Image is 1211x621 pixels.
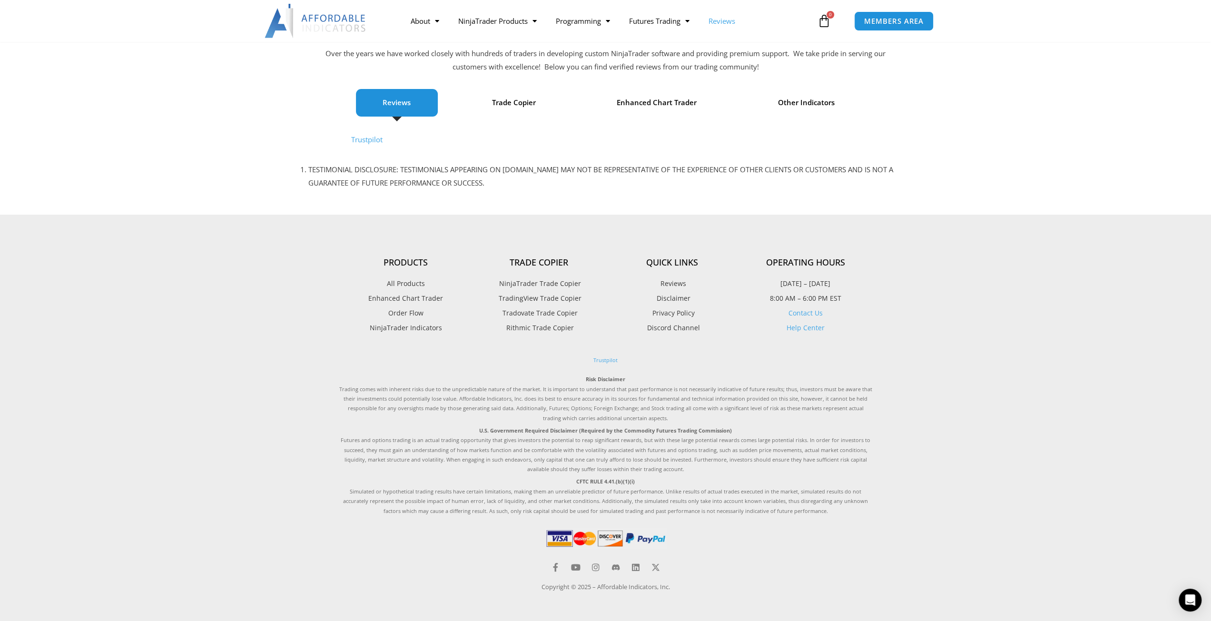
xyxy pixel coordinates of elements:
[544,528,667,549] img: PaymentIcons | Affordable Indicators – NinjaTrader
[699,10,744,32] a: Reviews
[803,7,845,35] a: 0
[479,427,732,434] strong: U.S. Government Required Disclaimer (Required by the Commodity Futures Trading Commission)
[473,292,606,305] a: TradingView Trade Copier
[619,10,699,32] a: Futures Trading
[473,322,606,334] a: Rithmic Trade Copier
[606,277,739,290] a: Reviews
[325,47,886,74] p: Over the years we have worked closely with hundreds of traders in developing custom NinjaTrader s...
[339,426,872,474] p: Futures and options trading is an actual trading opportunity that gives investors the potential t...
[339,292,473,305] a: Enhanced Chart Trader
[368,292,443,305] span: Enhanced Chart Trader
[339,257,473,268] h4: Products
[265,4,367,38] img: LogoAI | Affordable Indicators – NinjaTrader
[500,307,578,319] span: Tradovate Trade Copier
[497,277,581,290] span: NinjaTrader Trade Copier
[387,277,425,290] span: All Products
[351,135,383,144] a: Trustpilot
[388,307,423,319] span: Order Flow
[576,478,635,485] strong: CFTC RULE 4.41.(b)(1)(i)
[827,11,834,19] span: 0
[739,257,872,268] h4: Operating Hours
[650,307,695,319] span: Privacy Policy
[606,322,739,334] a: Discord Channel
[401,10,815,32] nav: Menu
[473,307,606,319] a: Tradovate Trade Copier
[546,10,619,32] a: Programming
[542,582,670,591] a: Copyright © 2025 – Affordable Indicators, Inc.
[496,292,581,305] span: TradingView Trade Copier
[788,308,823,317] a: Contact Us
[854,11,934,31] a: MEMBERS AREA
[339,277,473,290] a: All Products
[787,323,825,332] a: Help Center
[473,257,606,268] h4: Trade Copier
[739,292,872,305] p: 8:00 AM – 6:00 PM EST
[606,292,739,305] a: Disclaimer
[339,307,473,319] a: Order Flow
[739,277,872,290] p: [DATE] – [DATE]
[339,322,473,334] a: NinjaTrader Indicators
[645,322,700,334] span: Discord Channel
[778,96,835,109] span: Other Indicators
[654,292,690,305] span: Disclaimer
[593,356,618,364] a: Trustpilot
[1179,589,1201,611] div: Open Intercom Messenger
[504,322,574,334] span: Rithmic Trade Copier
[606,307,739,319] a: Privacy Policy
[658,277,686,290] span: Reviews
[864,18,924,25] span: MEMBERS AREA
[370,322,442,334] span: NinjaTrader Indicators
[401,10,448,32] a: About
[339,375,872,423] p: Trading comes with inherent risks due to the unpredictable nature of the market. It is important ...
[606,257,739,268] h4: Quick Links
[586,375,625,383] strong: Risk Disclaimer
[473,277,606,290] a: NinjaTrader Trade Copier
[492,96,536,109] span: Trade Copier
[339,477,872,516] p: Simulated or hypothetical trading results have certain limitations, making them an unreliable pre...
[383,96,411,109] span: Reviews
[617,96,697,109] span: Enhanced Chart Trader
[448,10,546,32] a: NinjaTrader Products
[308,163,925,190] li: TESTIMONIAL DISCLOSURE: TESTIMONIALS APPEARING ON [DOMAIN_NAME] MAY NOT BE REPRESENTATIVE OF THE ...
